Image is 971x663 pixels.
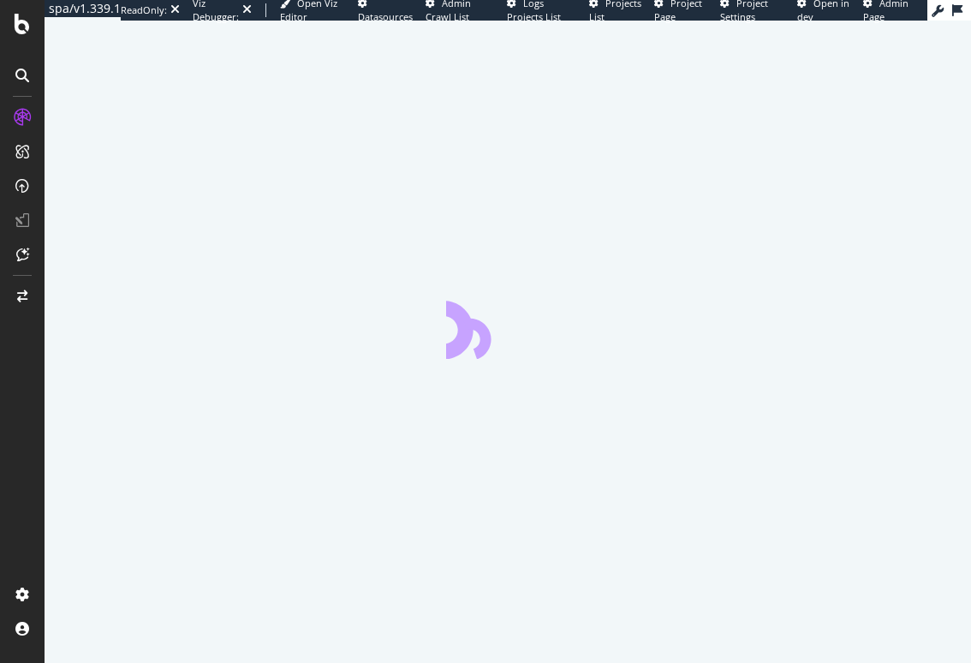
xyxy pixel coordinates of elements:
div: ReadOnly: [121,3,167,17]
div: animation [446,297,569,359]
span: Datasources [358,10,413,23]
